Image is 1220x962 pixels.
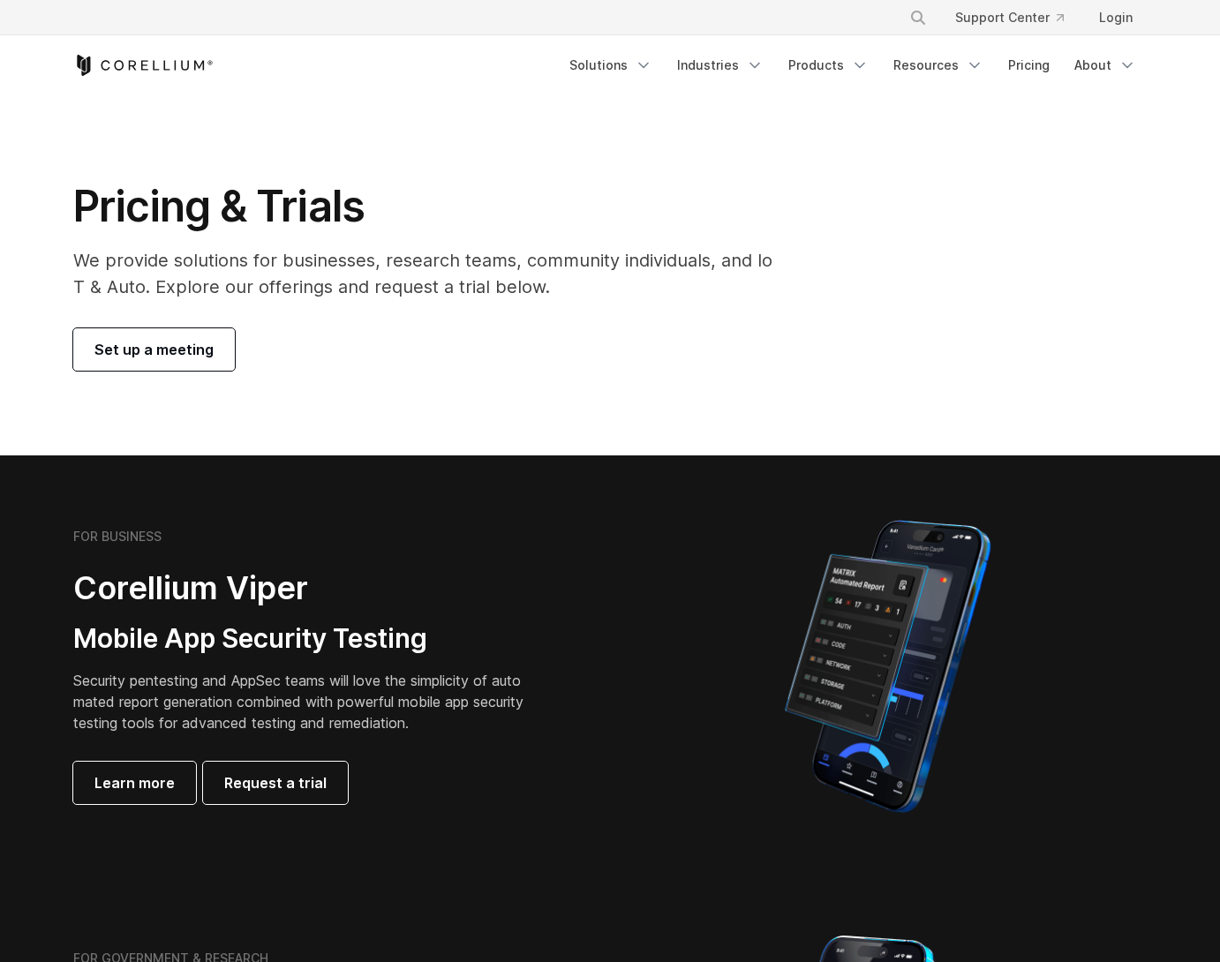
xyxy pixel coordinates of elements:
span: Request a trial [224,772,327,793]
a: Support Center [941,2,1078,34]
p: We provide solutions for businesses, research teams, community individuals, and IoT & Auto. Explo... [73,247,777,300]
h2: Corellium Viper [73,568,525,608]
h3: Mobile App Security Testing [73,622,525,656]
a: Solutions [559,49,663,81]
a: Products [778,49,879,81]
a: Request a trial [203,762,348,804]
a: About [1064,49,1147,81]
button: Search [902,2,934,34]
a: Learn more [73,762,196,804]
a: Industries [666,49,774,81]
a: Login [1085,2,1147,34]
div: Navigation Menu [559,49,1147,81]
h6: FOR BUSINESS [73,529,162,545]
span: Learn more [94,772,175,793]
p: Security pentesting and AppSec teams will love the simplicity of automated report generation comb... [73,670,525,733]
a: Set up a meeting [73,328,235,371]
a: Corellium Home [73,55,214,76]
img: Corellium MATRIX automated report on iPhone showing app vulnerability test results across securit... [755,512,1020,821]
span: Set up a meeting [94,339,214,360]
a: Pricing [998,49,1060,81]
h1: Pricing & Trials [73,180,777,233]
a: Resources [883,49,994,81]
div: Navigation Menu [888,2,1147,34]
